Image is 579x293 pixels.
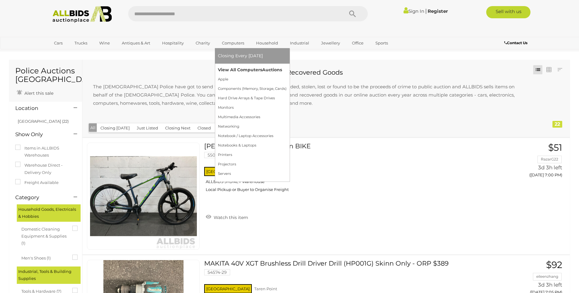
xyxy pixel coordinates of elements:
[493,143,564,181] a: $51 RazarG22 3d 3h left ([DATE] 7:00 PM)
[50,38,67,48] a: Cars
[403,8,424,14] a: Sign In
[428,8,448,14] a: Register
[15,67,76,83] h1: Police Auctions [GEOGRAPHIC_DATA]
[15,195,64,200] h4: Category
[133,123,162,133] button: Just Listed
[486,6,530,18] a: Sell with us
[87,69,521,76] h2: Police Recovered Goods
[348,38,367,48] a: Office
[87,76,521,113] p: The [DEMOGRAPHIC_DATA] Police have got to send the items seized in raids, impounded, stolen, lost...
[15,105,64,111] h4: Location
[546,259,562,270] span: $92
[17,267,81,284] div: Industrial, Tools & Building Supplies
[212,215,248,220] span: Watch this item
[18,119,69,124] a: [GEOGRAPHIC_DATA] (22)
[15,88,55,97] a: Alert this sale
[15,162,76,176] label: Warehouse Direct - Delivery Only
[50,48,101,58] a: [GEOGRAPHIC_DATA]
[17,204,81,222] div: Household Goods, Electricals & Hobbies
[194,123,215,133] button: Closed
[252,38,282,48] a: Household
[118,38,154,48] a: Antiques & Art
[95,38,114,48] a: Wine
[15,132,64,137] h4: Show Only
[161,123,194,133] button: Closing Next
[71,38,91,48] a: Trucks
[90,143,197,249] img: 55093-11a.jpeg
[214,123,240,133] button: Featured
[317,38,344,48] a: Jewellery
[425,8,427,14] span: |
[552,121,562,128] div: 22
[49,6,115,23] img: Allbids.com.au
[204,212,250,221] a: Watch this item
[23,90,53,96] span: Alert this sale
[158,38,188,48] a: Hospitality
[286,38,313,48] a: Industrial
[15,179,59,186] label: Freight Available
[504,41,527,45] b: Contact Us
[21,253,67,262] span: Men's Shoes (1)
[192,38,214,48] a: Charity
[97,123,133,133] button: Closing [DATE]
[218,38,248,48] a: Computers
[371,38,392,48] a: Sports
[337,6,368,21] button: Search
[209,143,484,197] a: [PERSON_NAME] Mountain BIKE 55093-11 [GEOGRAPHIC_DATA] Taren Point ALLBIDS SYDNEY Warehouse Local...
[504,40,529,46] a: Contact Us
[548,142,562,153] span: $51
[15,145,76,159] label: Items in ALLBIDS Warehouses
[89,123,97,132] button: All
[21,224,67,247] span: Domestic Cleaning Equipment & Supplies (1)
